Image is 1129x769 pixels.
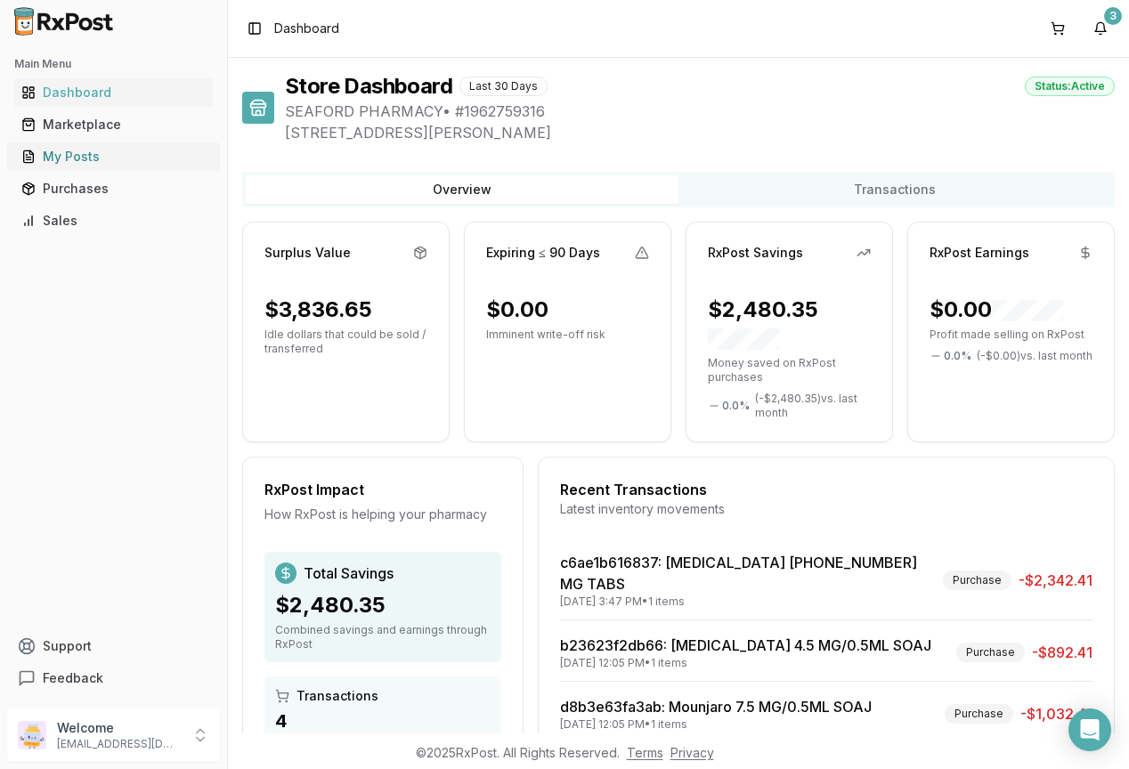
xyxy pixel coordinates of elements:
a: My Posts [14,141,213,173]
span: Feedback [43,669,103,687]
div: [DATE] 12:05 PM • 1 items [560,656,931,670]
a: Purchases [14,173,213,205]
span: -$2,342.41 [1019,570,1092,591]
div: 4 [275,708,491,733]
div: Recent Transactions [560,479,1092,500]
h1: Store Dashboard [285,72,452,101]
span: Total Savings [304,563,394,584]
div: Expiring ≤ 90 Days [486,244,600,262]
div: Last 30 Days [459,77,548,96]
a: Privacy [670,745,714,760]
div: Purchase [956,643,1025,662]
a: b23623f2db66: [MEDICAL_DATA] 4.5 MG/0.5ML SOAJ [560,636,931,654]
p: Profit made selling on RxPost [930,328,1092,342]
button: Overview [246,175,678,204]
p: Welcome [57,719,181,737]
button: Dashboard [7,78,220,107]
p: Idle dollars that could be sold / transferred [264,328,427,356]
span: 0.0 % [722,399,750,413]
div: $2,480.35 [275,591,491,619]
a: Terms [627,745,663,760]
a: Sales [14,205,213,237]
button: Sales [7,206,220,235]
div: RxPost Savings [708,244,803,262]
span: ( - $0.00 ) vs. last month [977,349,1092,363]
span: 0.0 % [944,349,971,363]
span: SEAFORD PHARMACY • # 1962759316 [285,101,1115,122]
div: Latest inventory movements [560,500,1092,518]
button: Marketplace [7,110,220,139]
div: RxPost Earnings [930,244,1029,262]
div: [DATE] 3:47 PM • 1 items [560,595,936,609]
button: Purchases [7,174,220,203]
nav: breadcrumb [274,20,339,37]
div: $0.00 [930,295,1063,324]
div: Dashboard [21,84,206,101]
span: -$892.41 [1032,642,1092,663]
a: Marketplace [14,109,213,141]
div: Purchases [21,180,206,198]
div: Status: Active [1025,77,1115,96]
div: Surplus Value [264,244,351,262]
img: User avatar [18,721,46,749]
span: Transactions [296,687,378,705]
div: Sales [21,212,206,230]
span: Dashboard [274,20,339,37]
button: Feedback [7,662,220,694]
div: Purchase [943,571,1011,590]
button: My Posts [7,142,220,171]
h2: Main Menu [14,57,213,71]
span: ( - $2,480.35 ) vs. last month [755,392,871,420]
a: c6ae1b616837: [MEDICAL_DATA] [PHONE_NUMBER] MG TABS [560,554,917,593]
p: Money saved on RxPost purchases [708,356,871,384]
a: d8b3e63fa3ab: Mounjaro 7.5 MG/0.5ML SOAJ [560,698,872,716]
span: -$1,032.41 [1020,703,1092,724]
div: $3,836.65 [264,295,372,324]
div: Purchase [945,704,1013,724]
button: Transactions [678,175,1111,204]
img: RxPost Logo [7,7,121,36]
p: Imminent write-off risk [486,328,649,342]
div: How RxPost is helping your pharmacy [264,506,501,523]
div: Combined savings and earnings through RxPost [275,623,491,652]
button: Support [7,630,220,662]
a: Dashboard [14,77,213,109]
div: My Posts [21,148,206,166]
div: $2,480.35 [708,295,871,352]
div: Marketplace [21,116,206,134]
button: 3 [1086,14,1115,43]
div: [DATE] 12:05 PM • 1 items [560,717,872,732]
p: [EMAIL_ADDRESS][DOMAIN_NAME] [57,737,181,751]
span: [STREET_ADDRESS][PERSON_NAME] [285,122,1115,143]
div: 3 [1104,7,1122,25]
div: RxPost Impact [264,479,501,500]
div: $0.00 [486,295,548,324]
div: Open Intercom Messenger [1068,708,1111,751]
